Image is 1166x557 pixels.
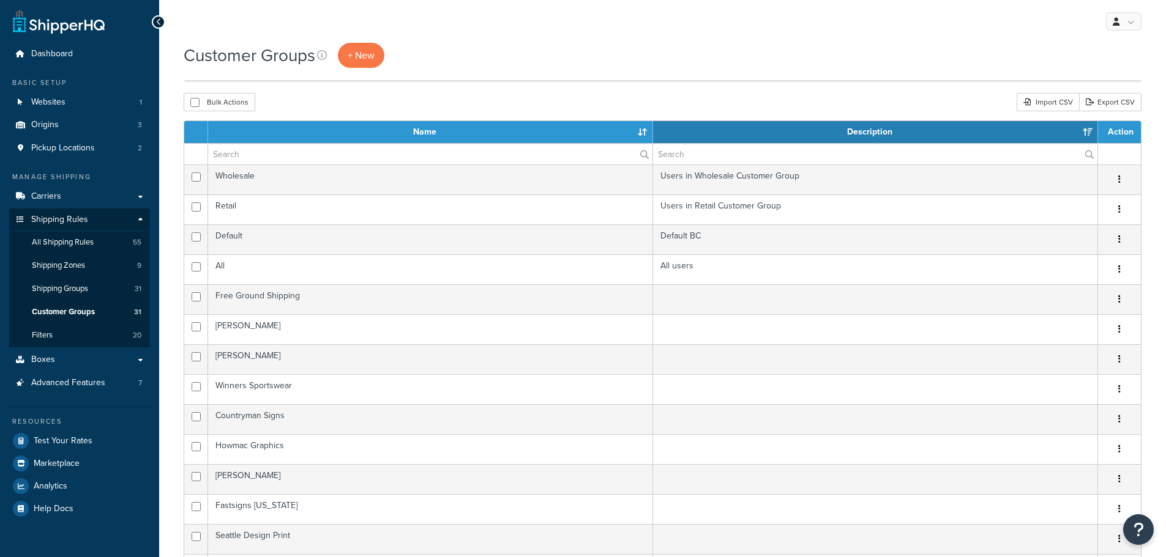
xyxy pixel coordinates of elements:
a: Filters 20 [9,324,150,347]
td: Fastsigns [US_STATE] [208,494,653,524]
td: Wholesale [208,164,653,194]
td: Retail [208,194,653,224]
span: Help Docs [34,504,73,514]
li: Shipping Zones [9,254,150,277]
a: Dashboard [9,43,150,65]
span: + New [348,48,375,62]
td: [PERSON_NAME] [208,314,653,344]
a: Marketplace [9,452,150,474]
a: Shipping Rules [9,208,150,231]
button: Bulk Actions [184,93,255,111]
span: 9 [137,260,141,271]
a: Shipping Groups 31 [9,278,150,300]
th: Description: activate to sort column ascending [653,121,1098,143]
div: Import CSV [1017,93,1079,111]
a: ShipperHQ Home [13,9,105,34]
span: Shipping Zones [32,260,85,271]
span: 31 [134,307,141,317]
td: Free Ground Shipping [208,284,653,314]
span: 1 [140,97,142,108]
span: Test Your Rates [34,436,92,446]
span: 55 [133,237,141,248]
span: Origins [31,120,59,130]
li: Advanced Features [9,372,150,394]
a: Pickup Locations 2 [9,137,150,160]
a: + New [338,43,384,68]
span: Analytics [34,481,67,492]
a: Boxes [9,349,150,371]
span: Dashboard [31,49,73,59]
a: Analytics [9,475,150,497]
span: Customer Groups [32,307,95,317]
li: Origins [9,114,150,136]
a: Export CSV [1079,93,1142,111]
span: 7 [138,378,142,388]
a: Help Docs [9,498,150,520]
span: Shipping Groups [32,284,88,294]
a: Carriers [9,185,150,208]
td: Default [208,224,653,254]
span: Carriers [31,191,61,202]
button: Open Resource Center [1123,514,1154,545]
span: Marketplace [34,459,80,469]
a: Websites 1 [9,91,150,114]
a: Customer Groups 31 [9,301,150,323]
li: Shipping Groups [9,278,150,300]
span: Pickup Locations [31,143,95,153]
span: Boxes [31,355,55,365]
span: Websites [31,97,65,108]
td: All users [653,254,1098,284]
span: 3 [138,120,142,130]
td: All [208,254,653,284]
td: [PERSON_NAME] [208,344,653,374]
td: Countryman Signs [208,404,653,434]
a: Advanced Features 7 [9,372,150,394]
span: Advanced Features [31,378,105,388]
td: Winners Sportswear [208,374,653,404]
h1: Customer Groups [184,43,315,67]
th: Name: activate to sort column ascending [208,121,653,143]
a: Origins 3 [9,114,150,136]
td: [PERSON_NAME] [208,464,653,494]
td: Howmac Graphics [208,434,653,464]
th: Action [1098,121,1141,143]
li: Websites [9,91,150,114]
span: 2 [138,143,142,153]
input: Search [653,144,1097,164]
li: All Shipping Rules [9,231,150,254]
span: Shipping Rules [31,215,88,225]
td: Seattle Design Print [208,524,653,554]
td: Users in Retail Customer Group [653,194,1098,224]
span: 31 [135,284,141,294]
a: Shipping Zones 9 [9,254,150,277]
input: Search [208,144,652,164]
div: Resources [9,416,150,427]
a: Test Your Rates [9,430,150,452]
li: Customer Groups [9,301,150,323]
span: All Shipping Rules [32,237,94,248]
span: Filters [32,330,53,341]
div: Basic Setup [9,78,150,88]
span: 20 [133,330,141,341]
li: Shipping Rules [9,208,150,348]
div: Manage Shipping [9,172,150,182]
td: Default BC [653,224,1098,254]
a: All Shipping Rules 55 [9,231,150,254]
li: Pickup Locations [9,137,150,160]
li: Filters [9,324,150,347]
td: Users in Wholesale Customer Group [653,164,1098,194]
